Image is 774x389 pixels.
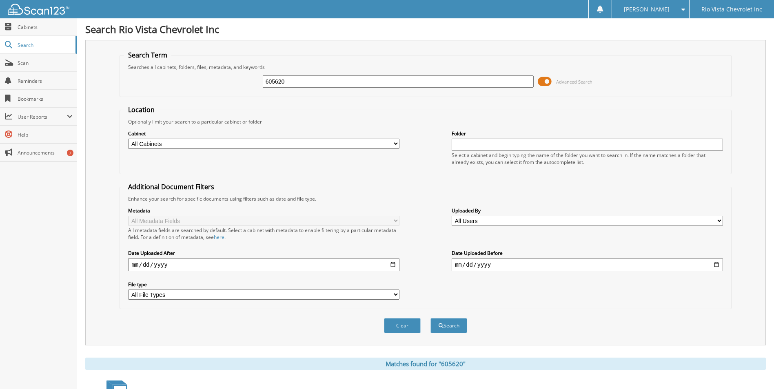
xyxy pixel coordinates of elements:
div: Select a cabinet and begin typing the name of the folder you want to search in. If the name match... [452,152,723,166]
div: All metadata fields are searched by default. Select a cabinet with metadata to enable filtering b... [128,227,399,241]
label: Date Uploaded Before [452,250,723,256]
label: Date Uploaded After [128,250,399,256]
h1: Search Rio Vista Chevrolet Inc [85,22,766,36]
span: Help [18,131,73,138]
span: Announcements [18,149,73,156]
legend: Search Term [124,51,171,60]
span: Scan [18,60,73,66]
legend: Location [124,105,159,114]
div: 7 [67,150,73,156]
label: Folder [452,130,723,137]
button: Clear [384,318,421,333]
span: Search [18,42,71,49]
span: [PERSON_NAME] [624,7,670,12]
label: Cabinet [128,130,399,137]
a: here [214,234,224,241]
div: Optionally limit your search to a particular cabinet or folder [124,118,727,125]
img: scan123-logo-white.svg [8,4,69,15]
span: Rio Vista Chevrolet Inc [701,7,762,12]
label: File type [128,281,399,288]
input: start [128,258,399,271]
div: Enhance your search for specific documents using filters such as date and file type. [124,195,727,202]
label: Uploaded By [452,207,723,214]
input: end [452,258,723,271]
span: User Reports [18,113,67,120]
span: Advanced Search [556,79,592,85]
span: Reminders [18,77,73,84]
span: Bookmarks [18,95,73,102]
legend: Additional Document Filters [124,182,218,191]
label: Metadata [128,207,399,214]
span: Cabinets [18,24,73,31]
div: Matches found for "605620" [85,358,766,370]
button: Search [430,318,467,333]
div: Searches all cabinets, folders, files, metadata, and keywords [124,64,727,71]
